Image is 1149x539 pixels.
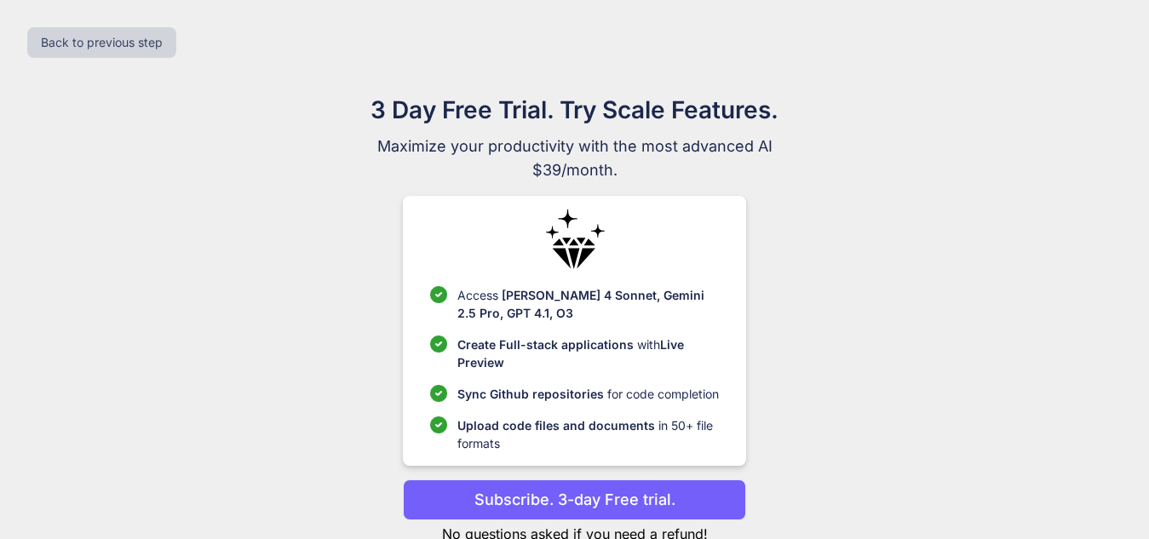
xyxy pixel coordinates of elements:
[457,387,604,401] span: Sync Github repositories
[430,385,447,402] img: checklist
[430,286,447,303] img: checklist
[289,92,861,128] h1: 3 Day Free Trial. Try Scale Features.
[430,335,447,353] img: checklist
[457,286,719,322] p: Access
[403,479,746,520] button: Subscribe. 3-day Free trial.
[457,418,655,433] span: Upload code files and documents
[430,416,447,433] img: checklist
[289,135,861,158] span: Maximize your productivity with the most advanced AI
[457,335,719,371] p: with
[457,385,719,403] p: for code completion
[457,416,719,452] p: in 50+ file formats
[474,488,675,511] p: Subscribe. 3-day Free trial.
[289,158,861,182] span: $39/month.
[457,288,704,320] span: [PERSON_NAME] 4 Sonnet, Gemini 2.5 Pro, GPT 4.1, O3
[27,27,176,58] button: Back to previous step
[457,337,637,352] span: Create Full-stack applications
